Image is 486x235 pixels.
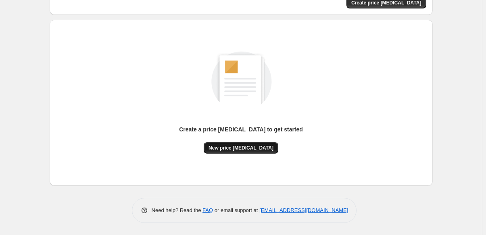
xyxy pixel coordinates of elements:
[213,207,259,213] span: or email support at
[209,145,273,151] span: New price [MEDICAL_DATA]
[152,207,203,213] span: Need help? Read the
[179,125,303,133] p: Create a price [MEDICAL_DATA] to get started
[202,207,213,213] a: FAQ
[259,207,348,213] a: [EMAIL_ADDRESS][DOMAIN_NAME]
[204,142,278,154] button: New price [MEDICAL_DATA]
